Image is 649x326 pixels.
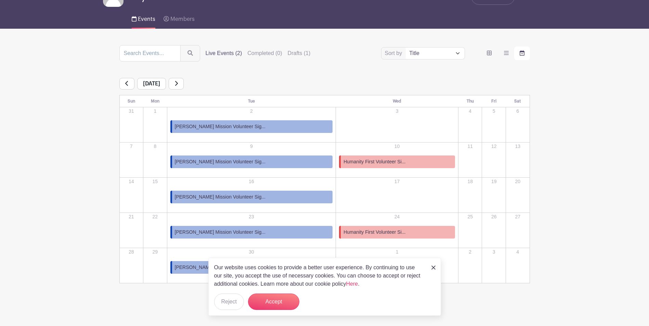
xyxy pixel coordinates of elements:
a: [PERSON_NAME] Mission Volunteer Sig... [170,120,333,133]
p: 20 [506,178,529,185]
p: 26 [482,213,505,220]
span: [DATE] [137,78,166,90]
p: 30 [168,248,336,256]
label: Drafts (1) [288,49,311,57]
span: [PERSON_NAME] Mission Volunteer Sig... [175,229,265,236]
p: 11 [459,143,482,150]
p: 1 [336,248,458,256]
p: 15 [144,178,167,185]
p: 10 [336,143,458,150]
p: 23 [168,213,336,220]
a: [PERSON_NAME] Mission Volunteer Sig... [170,191,333,203]
input: Search Events... [119,45,181,62]
a: [PERSON_NAME] Mission Volunteer Sig... [170,155,333,168]
span: [PERSON_NAME] Mission Volunteer Sig... [175,264,265,271]
th: Fri [482,95,506,107]
span: Members [170,16,195,22]
a: Events [132,7,155,29]
span: Humanity First Volunteer Si... [343,229,405,236]
span: [PERSON_NAME] Mission Volunteer Sig... [175,193,265,201]
p: 14 [120,178,143,185]
p: 31 [120,108,143,115]
p: 24 [336,213,458,220]
p: 9 [168,143,336,150]
p: 28 [120,248,143,256]
p: 2 [168,108,336,115]
p: 19 [482,178,505,185]
label: Live Events (2) [206,49,242,57]
a: Humanity First Volunteer Si... [339,155,455,168]
p: 29 [144,248,167,256]
th: Thu [458,95,482,107]
th: Sun [119,95,143,107]
p: 17 [336,178,458,185]
label: Completed (0) [247,49,282,57]
label: Sort by [385,49,404,57]
p: 22 [144,213,167,220]
p: Our website uses cookies to provide a better user experience. By continuing to use our site, you ... [214,263,424,288]
p: 13 [506,143,529,150]
th: Wed [336,95,458,107]
p: 4 [459,108,482,115]
th: Mon [143,95,167,107]
th: Tue [167,95,336,107]
a: [PERSON_NAME] Mission Volunteer Sig... [170,261,333,274]
p: 5 [482,108,505,115]
p: 6 [506,108,529,115]
a: Here [346,281,358,287]
button: Accept [248,294,299,310]
a: Humanity First Volunteer Si... [339,226,455,239]
p: 8 [144,143,167,150]
a: [PERSON_NAME] Mission Volunteer Sig... [170,226,333,239]
span: [PERSON_NAME] Mission Volunteer Sig... [175,123,265,130]
p: 21 [120,213,143,220]
p: 3 [336,108,458,115]
p: 2 [459,248,482,256]
p: 18 [459,178,482,185]
p: 4 [506,248,529,256]
span: Events [138,16,155,22]
span: [PERSON_NAME] Mission Volunteer Sig... [175,158,265,165]
p: 16 [168,178,336,185]
p: 3 [482,248,505,256]
p: 1 [144,108,167,115]
div: filters [206,49,311,57]
a: Members [164,7,195,29]
p: 27 [506,213,529,220]
p: 25 [459,213,482,220]
p: 7 [120,143,143,150]
th: Sat [506,95,530,107]
div: order and view [481,46,530,60]
button: Reject [214,294,244,310]
span: Humanity First Volunteer Si... [343,158,405,165]
p: 12 [482,143,505,150]
img: close_button-5f87c8562297e5c2d7936805f587ecaba9071eb48480494691a3f1689db116b3.svg [431,266,436,270]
